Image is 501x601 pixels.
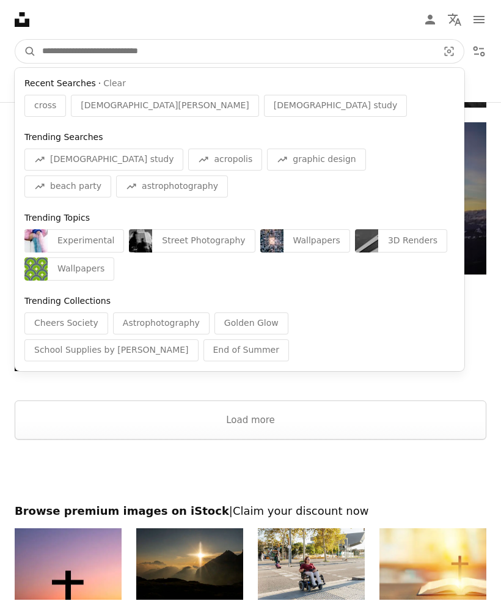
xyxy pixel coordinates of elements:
img: photo-1758846182916-2450a664ccd9 [260,229,283,253]
button: Search Unsplash [15,40,36,63]
h2: Browse premium images on iStock [15,504,486,519]
span: [DEMOGRAPHIC_DATA] study [274,100,397,112]
a: Home — Unsplash [15,12,29,27]
button: Visual search [434,40,464,63]
div: Street Photography [152,229,255,253]
img: Happy woman using electric wheelchair crossing street in the city [258,529,365,600]
span: beach party [50,180,101,193]
div: Wallpapers [48,257,114,281]
span: Recent Searches [24,78,96,90]
span: graphic design [293,153,356,166]
button: Menu [467,7,491,32]
span: cross [34,100,56,112]
div: School Supplies by [PERSON_NAME] [24,339,199,361]
div: Cheers Society [24,312,108,334]
img: premium_photo-1749548059677-908a98011c1d [355,229,378,253]
img: premium_photo-1758726036920-6b93c720289d [24,229,48,253]
div: End of Summer [203,339,289,361]
div: Astrophotography [113,312,210,334]
span: Trending Collections [24,296,111,306]
span: [DEMOGRAPHIC_DATA] study [50,153,174,166]
img: premium_vector-1727104187891-9d3ffee9ee70 [24,257,48,281]
a: Log in / Sign up [418,7,442,32]
div: Golden Glow [214,312,288,334]
button: Language [442,7,467,32]
span: | Claim your discount now [229,505,369,518]
button: Clear [103,78,126,90]
img: premium_photo-1728498509310-23faa8d96510 [129,229,152,253]
div: 3D Renders [378,229,447,253]
img: Cross on hill [136,529,243,600]
span: [DEMOGRAPHIC_DATA][PERSON_NAME] [81,100,249,112]
img: Christian wooden cross on open bible, Holy concept [379,529,486,600]
img: Cross christian god religion on sunset background, jesus church worship pray catholic grace chris... [15,529,122,600]
span: acropolis [214,153,252,166]
span: Trending Topics [24,213,90,223]
button: Load more [15,401,486,440]
div: Wallpapers [283,229,350,253]
form: Find visuals sitewide [15,39,464,64]
div: · [24,78,455,90]
span: astrophotography [142,180,218,193]
div: Experimental [48,229,124,253]
span: Trending Searches [24,132,103,142]
button: Filters [467,39,491,64]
